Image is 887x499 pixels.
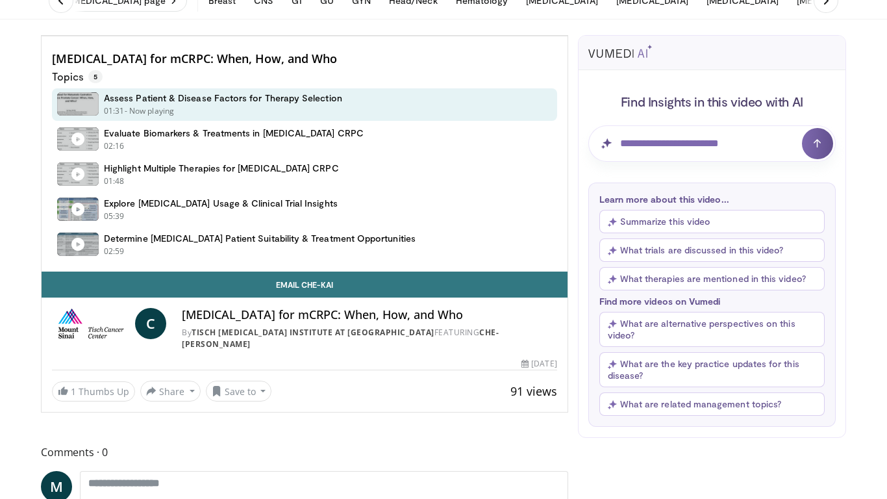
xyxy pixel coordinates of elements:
[140,381,201,402] button: Share
[599,267,825,290] button: What therapies are mentioned in this video?
[588,45,652,58] img: vumedi-ai-logo.svg
[104,246,125,257] p: 02:59
[88,70,103,83] span: 5
[599,392,825,416] button: What are related management topics?
[588,93,836,110] h4: Find Insights in this video with AI
[182,308,557,322] h4: [MEDICAL_DATA] for mCRPC: When, How, and Who
[104,175,125,187] p: 01:48
[182,327,557,350] div: By FEATURING
[104,127,364,139] h4: Evaluate Biomarkers & Treatments in [MEDICAL_DATA] CRPC
[104,105,125,117] p: 01:31
[52,308,130,339] img: Tisch Cancer Institute at Mount Sinai
[71,385,76,398] span: 1
[599,194,825,205] p: Learn more about this video...
[206,381,272,402] button: Save to
[510,383,557,399] span: 91 views
[599,296,825,307] p: Find more videos on Vumedi
[42,272,568,298] a: Email Che-Kai
[52,52,557,66] h4: [MEDICAL_DATA] for mCRPC: When, How, and Who
[599,312,825,347] button: What are alternative perspectives on this video?
[599,238,825,262] button: What trials are discussed in this video?
[52,381,135,402] a: 1 Thumbs Up
[599,352,825,387] button: What are the key practice updates for this disease?
[599,210,825,233] button: Summarize this video
[182,327,499,350] a: Che-[PERSON_NAME]
[104,140,125,152] p: 02:16
[104,233,416,244] h4: Determine [MEDICAL_DATA] Patient Suitability & Treatment Opportunities
[104,162,339,174] h4: Highlight Multiple Therapies for [MEDICAL_DATA] CRPC
[192,327,434,338] a: Tisch [MEDICAL_DATA] Institute at [GEOGRAPHIC_DATA]
[52,70,103,83] p: Topics
[104,198,338,209] h4: Explore [MEDICAL_DATA] Usage & Clinical Trial Insights
[104,211,125,222] p: 05:39
[125,105,175,117] p: - Now playing
[104,92,342,104] h4: Assess Patient & Disease Factors for Therapy Selection
[135,308,166,339] a: C
[588,125,836,162] input: Question for AI
[41,444,568,461] span: Comments 0
[521,358,556,370] div: [DATE]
